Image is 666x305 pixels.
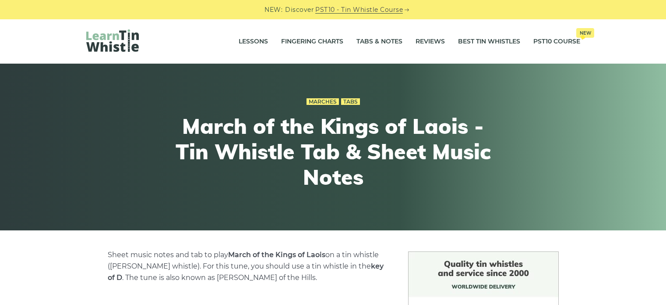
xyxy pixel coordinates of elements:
p: Sheet music notes and tab to play on a tin whistle ([PERSON_NAME] whistle). For this tune, you sh... [108,249,387,283]
a: Tabs [341,98,360,105]
h1: March of the Kings of Laois - Tin Whistle Tab & Sheet Music Notes [172,114,494,190]
img: LearnTinWhistle.com [86,29,139,52]
span: New [576,28,594,38]
a: Reviews [416,31,445,53]
a: PST10 CourseNew [533,31,580,53]
a: Fingering Charts [281,31,343,53]
strong: key of D [108,262,384,282]
strong: March of the Kings of Laois [228,251,325,259]
a: Best Tin Whistles [458,31,520,53]
a: Lessons [239,31,268,53]
a: Marches [307,98,339,105]
a: Tabs & Notes [356,31,402,53]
